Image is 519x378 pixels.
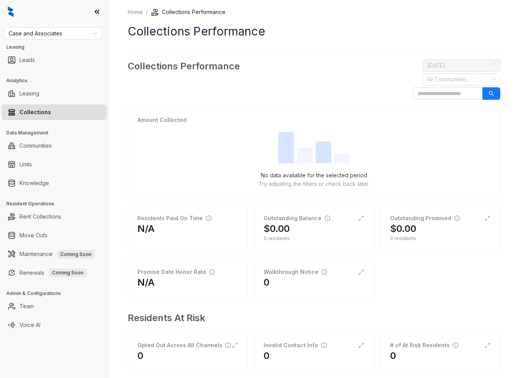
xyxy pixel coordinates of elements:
span: loading [491,63,496,68]
span: info-circle [209,269,215,275]
li: Move Outs [2,228,107,243]
p: No data available for the selected period [261,171,367,180]
span: info-circle [454,215,460,221]
h2: N/A [137,223,155,235]
a: Home [126,8,144,16]
li: Maintenance [2,246,107,262]
div: # of At Risk Residents [390,341,458,350]
span: info-circle [325,215,330,221]
span: info-circle [453,343,458,348]
span: info-circle [225,343,231,348]
strong: Amount Collected [137,117,186,123]
h2: 0 [137,350,143,362]
li: Units [2,157,107,172]
span: info-circle [322,269,327,275]
h3: Leasing [6,44,109,51]
h2: $0.00 [264,223,290,235]
span: expand-alt [358,269,364,275]
div: Invalid Contact Info [264,341,327,350]
a: Voice AI [19,317,40,333]
li: / [146,8,148,16]
span: info-circle [321,343,327,348]
h2: N/A [137,276,155,289]
div: Walkthrough Notice [264,268,327,276]
a: Knowledge [19,175,49,191]
h3: Collections Performance [128,59,240,73]
h2: 0 [390,350,396,362]
li: Team [2,299,107,314]
span: Coming Soon [49,268,86,277]
a: Communities [19,138,52,154]
h3: Data Management [6,129,109,136]
li: Collections [2,104,107,120]
li: Leads [2,52,107,68]
h3: Analytics [6,77,109,84]
span: expand-alt [484,215,491,221]
span: expand-alt [358,215,364,221]
div: Residents Paid On Time [137,214,211,223]
span: info-circle [206,215,211,221]
h2: $0.00 [390,223,416,235]
p: Try adjusting the filters or check back later. [259,180,369,188]
h2: 0 [264,276,269,289]
div: Opted Out Across All Channels [137,341,231,350]
h3: Admin & Configurations [6,290,109,297]
li: Voice AI [2,317,107,333]
a: Rent Collections [19,209,61,224]
div: 0 residents [390,235,491,242]
li: Rent Collections [2,209,107,224]
a: Leads [19,52,35,68]
span: expand-alt [232,342,238,348]
h2: 0 [264,350,269,362]
li: Leasing [2,86,107,101]
span: September 2025 [427,60,496,71]
li: Collections Performance [151,8,225,16]
li: Renewals [2,265,107,281]
span: expand-alt [484,342,491,348]
span: expand-alt [358,342,364,348]
a: Move Outs [19,228,48,243]
img: logo [8,6,14,17]
li: Knowledge [2,175,107,191]
div: Outstanding Promised [390,214,460,223]
h3: Residents At Risk [128,311,494,325]
h3: Resident Operations [6,200,109,207]
span: search [489,91,494,96]
div: 0 residents [264,235,364,242]
div: Promise Date Honor Rate [137,268,215,276]
a: RenewalsComing Soon [19,265,86,281]
h1: Collections Performance [128,23,500,40]
a: Collections [19,104,51,120]
a: Units [19,157,32,172]
a: Leasing [19,86,39,101]
div: Outstanding Balance [264,214,330,223]
span: Case and Associates [9,28,97,39]
a: Team [19,299,34,314]
span: Coming Soon [57,250,95,259]
li: Communities [2,138,107,154]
